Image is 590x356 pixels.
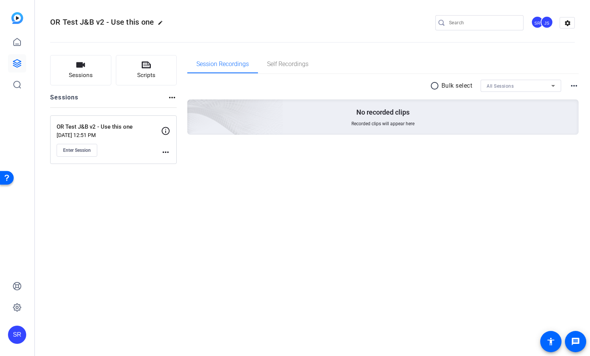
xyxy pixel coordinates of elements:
[356,108,410,117] p: No recorded clips
[546,337,555,346] mat-icon: accessibility
[57,132,161,138] p: [DATE] 12:51 PM
[267,61,308,67] span: Self Recordings
[449,18,517,27] input: Search
[50,93,79,107] h2: Sessions
[116,55,177,85] button: Scripts
[560,17,575,29] mat-icon: settings
[487,83,514,89] span: All Sessions
[541,16,554,29] ngx-avatar: Jill Salp
[50,17,154,27] span: OR Test J&B v2 - Use this one
[531,16,544,28] div: SR
[351,121,414,127] span: Recorded clips will appear here
[569,81,579,90] mat-icon: more_horiz
[441,81,473,90] p: Bulk select
[161,148,170,157] mat-icon: more_horiz
[531,16,544,29] ngx-avatar: Scott Roberts
[541,16,553,28] div: JS
[50,55,111,85] button: Sessions
[63,147,91,153] span: Enter Session
[69,71,93,80] span: Sessions
[168,93,177,102] mat-icon: more_horiz
[57,123,161,131] p: OR Test J&B v2 - Use this one
[158,20,167,29] mat-icon: edit
[57,144,97,157] button: Enter Session
[137,71,155,80] span: Scripts
[196,61,249,67] span: Session Recordings
[8,326,26,344] div: SR
[11,12,23,24] img: blue-gradient.svg
[430,81,441,90] mat-icon: radio_button_unchecked
[102,24,283,189] img: embarkstudio-empty-session.png
[571,337,580,346] mat-icon: message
